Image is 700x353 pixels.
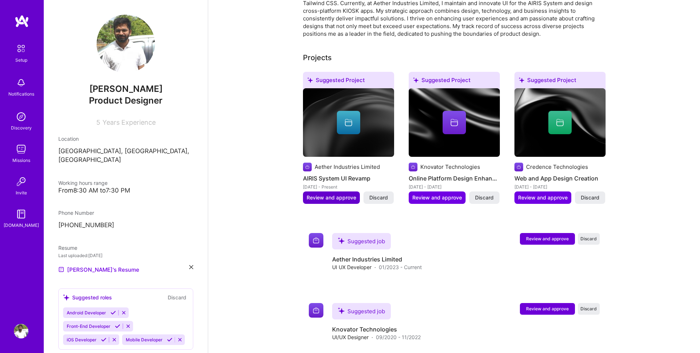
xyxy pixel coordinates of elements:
i: icon SuggestedTeams [307,77,313,83]
img: cover [409,88,500,157]
img: guide book [14,207,28,221]
i: icon SuggestedTeams [519,77,524,83]
img: Company logo [409,163,417,171]
img: teamwork [14,142,28,156]
img: Company logo [303,163,312,171]
div: [DATE] - [DATE] [409,183,500,191]
span: Review and approve [412,194,462,201]
img: Company logo [309,233,323,248]
span: Product Designer [89,95,163,106]
i: Accept [115,323,120,329]
h4: Aether Industries Limited [332,255,422,263]
span: Android Developer [67,310,106,315]
i: icon SuggestedTeams [413,77,419,83]
span: Review and approve [307,194,356,201]
i: Reject [121,310,127,315]
button: Review and approve [520,303,575,315]
span: Front-End Developer [67,323,110,329]
div: Setup [15,56,27,64]
i: Reject [177,337,183,342]
span: Discard [369,194,388,201]
h4: Web and App Design Creation [514,174,606,183]
button: Discard [166,293,188,302]
span: · [374,263,376,271]
span: 01/2023 - Current [379,263,422,271]
i: Reject [125,323,131,329]
div: Discovery [11,124,32,132]
button: Review and approve [514,191,571,204]
i: Accept [101,337,106,342]
span: Review and approve [518,194,568,201]
div: Location [58,135,193,143]
i: Accept [167,337,172,342]
div: Suggested roles [63,294,112,301]
div: Suggested Project [514,72,606,91]
div: Suggested Project [303,72,394,91]
button: Discard [575,191,605,204]
div: Notifications [8,90,34,98]
i: icon SuggestedTeams [338,307,345,314]
span: 5 [96,119,100,126]
button: Discard [363,191,394,204]
img: Company logo [514,163,523,171]
div: Invite [16,189,27,197]
button: Review and approve [520,233,575,245]
span: UI/UX Designer [332,333,369,341]
img: cover [514,88,606,157]
img: logo [15,15,29,28]
span: Mobile Developer [126,337,163,342]
div: Suggested job [332,303,391,319]
a: [PERSON_NAME]'s Resume [58,265,139,274]
p: [PHONE_NUMBER] [58,221,193,230]
button: Discard [578,303,600,315]
button: Review and approve [303,191,360,204]
span: Review and approve [526,236,569,242]
img: discovery [14,109,28,124]
i: Accept [110,310,116,315]
span: 09/2020 - 11/2022 [376,333,421,341]
i: icon Close [189,265,193,269]
img: setup [13,41,29,56]
button: Discard [578,233,600,245]
span: Review and approve [526,306,569,312]
h4: Knovator Technologies [332,325,421,333]
i: icon SuggestedTeams [338,237,345,244]
div: Suggested Project [409,72,500,91]
span: Discard [581,194,599,201]
img: User Avatar [14,324,28,338]
span: Discard [475,194,494,201]
div: Add projects you've worked on [303,52,332,63]
div: Credence Technologies [526,163,588,171]
button: Discard [469,191,499,204]
img: Invite [14,174,28,189]
span: Discard [580,236,597,242]
div: Last uploaded: [DATE] [58,252,193,259]
div: Suggested job [332,233,391,249]
span: UI UX Developer [332,263,372,271]
span: Years Experience [102,119,156,126]
img: cover [303,88,394,157]
h4: AIRIS System UI Revamp [303,174,394,183]
div: [DATE] - [DATE] [514,183,606,191]
h4: Online Platform Design Enhancement [409,174,500,183]
span: [PERSON_NAME] [58,84,193,94]
i: Reject [112,337,117,342]
div: Missions [12,156,30,164]
span: iOS Developer [67,337,97,342]
span: Discard [580,306,597,312]
div: Aether Industries Limited [315,163,380,171]
div: Knovator Technologies [420,163,480,171]
a: User Avatar [12,324,30,338]
img: bell [14,75,28,90]
img: User Avatar [97,15,155,73]
span: Phone Number [58,210,94,216]
span: Resume [58,245,77,251]
img: Resume [58,267,64,272]
img: Company logo [309,303,323,318]
span: · [372,333,373,341]
div: [DATE] - Present [303,183,394,191]
div: From 8:30 AM to 7:30 PM [58,187,193,194]
div: [DOMAIN_NAME] [4,221,39,229]
div: Projects [303,52,332,63]
span: Working hours range [58,180,108,186]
